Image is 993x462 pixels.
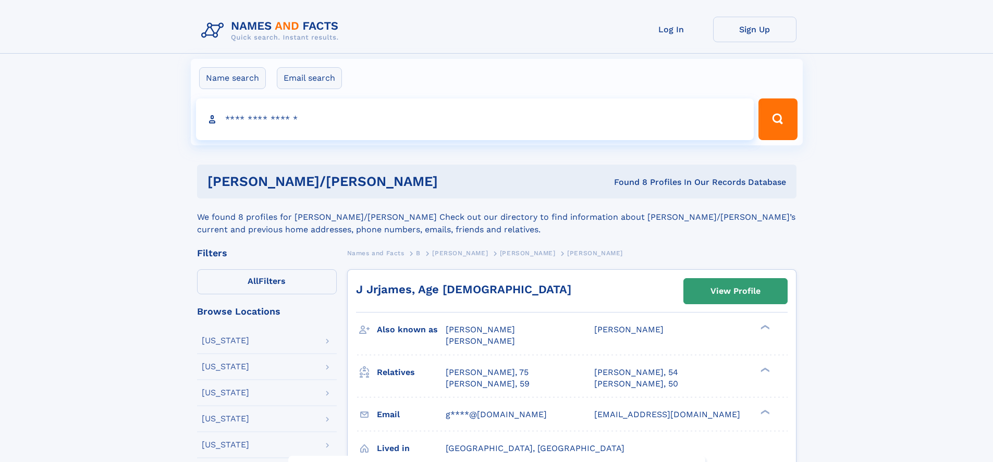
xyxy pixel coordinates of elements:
[197,17,347,45] img: Logo Names and Facts
[197,248,337,258] div: Filters
[202,415,249,423] div: [US_STATE]
[500,246,556,259] a: [PERSON_NAME]
[207,175,526,188] h1: [PERSON_NAME]/[PERSON_NAME]
[416,246,421,259] a: B
[377,406,446,423] h3: Email
[432,249,488,257] span: [PERSON_NAME]
[710,279,761,303] div: View Profile
[416,249,421,257] span: B
[526,177,786,188] div: Found 8 Profiles In Our Records Database
[758,324,770,331] div: ❯
[197,269,337,294] label: Filters
[758,408,770,415] div: ❯
[356,283,571,296] a: J Jrjames, Age [DEMOGRAPHIC_DATA]
[432,246,488,259] a: [PERSON_NAME]
[202,363,249,371] div: [US_STATE]
[446,443,624,453] span: [GEOGRAPHIC_DATA], [GEOGRAPHIC_DATA]
[347,246,404,259] a: Names and Facts
[202,441,249,449] div: [US_STATE]
[377,440,446,457] h3: Lived in
[594,378,678,390] a: [PERSON_NAME], 50
[594,324,664,334] span: [PERSON_NAME]
[277,67,342,89] label: Email search
[446,378,530,390] a: [PERSON_NAME], 59
[758,98,797,140] button: Search Button
[377,364,446,381] h3: Relatives
[197,307,337,316] div: Browse Locations
[758,366,770,373] div: ❯
[446,336,515,346] span: [PERSON_NAME]
[197,198,796,236] div: We found 8 profiles for [PERSON_NAME]/[PERSON_NAME] Check out our directory to find information a...
[567,249,623,257] span: [PERSON_NAME]
[199,67,266,89] label: Name search
[196,98,754,140] input: search input
[202,336,249,345] div: [US_STATE]
[630,17,713,42] a: Log In
[500,249,556,257] span: [PERSON_NAME]
[446,324,515,334] span: [PERSON_NAME]
[446,367,529,378] a: [PERSON_NAME], 75
[684,279,787,304] a: View Profile
[202,389,249,397] div: [US_STATE]
[594,409,740,419] span: [EMAIL_ADDRESS][DOMAIN_NAME]
[713,17,796,42] a: Sign Up
[377,321,446,339] h3: Also known as
[248,276,259,286] span: All
[594,367,678,378] a: [PERSON_NAME], 54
